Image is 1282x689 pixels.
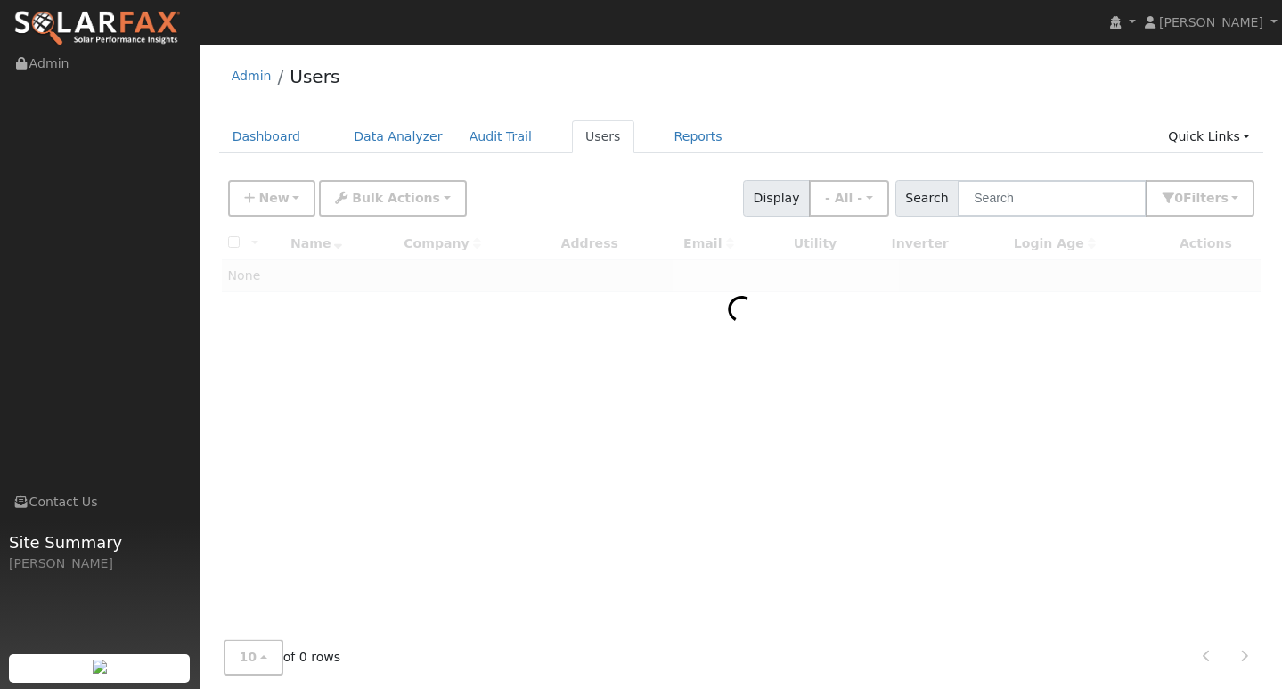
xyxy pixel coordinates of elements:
[352,191,440,205] span: Bulk Actions
[1159,15,1263,29] span: [PERSON_NAME]
[219,120,314,153] a: Dashboard
[456,120,545,153] a: Audit Trail
[13,10,181,47] img: SolarFax
[809,180,889,217] button: - All -
[228,180,316,217] button: New
[224,639,283,676] button: 10
[1146,180,1254,217] button: 0Filters
[895,180,959,217] span: Search
[224,639,341,676] span: of 0 rows
[958,180,1147,217] input: Search
[93,660,107,674] img: retrieve
[9,530,191,554] span: Site Summary
[572,120,634,153] a: Users
[1155,120,1263,153] a: Quick Links
[743,180,810,217] span: Display
[232,69,272,83] a: Admin
[258,191,289,205] span: New
[240,650,257,664] span: 10
[290,66,339,87] a: Users
[340,120,456,153] a: Data Analyzer
[319,180,466,217] button: Bulk Actions
[661,120,736,153] a: Reports
[1221,191,1228,205] span: s
[9,554,191,573] div: [PERSON_NAME]
[1183,191,1229,205] span: Filter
